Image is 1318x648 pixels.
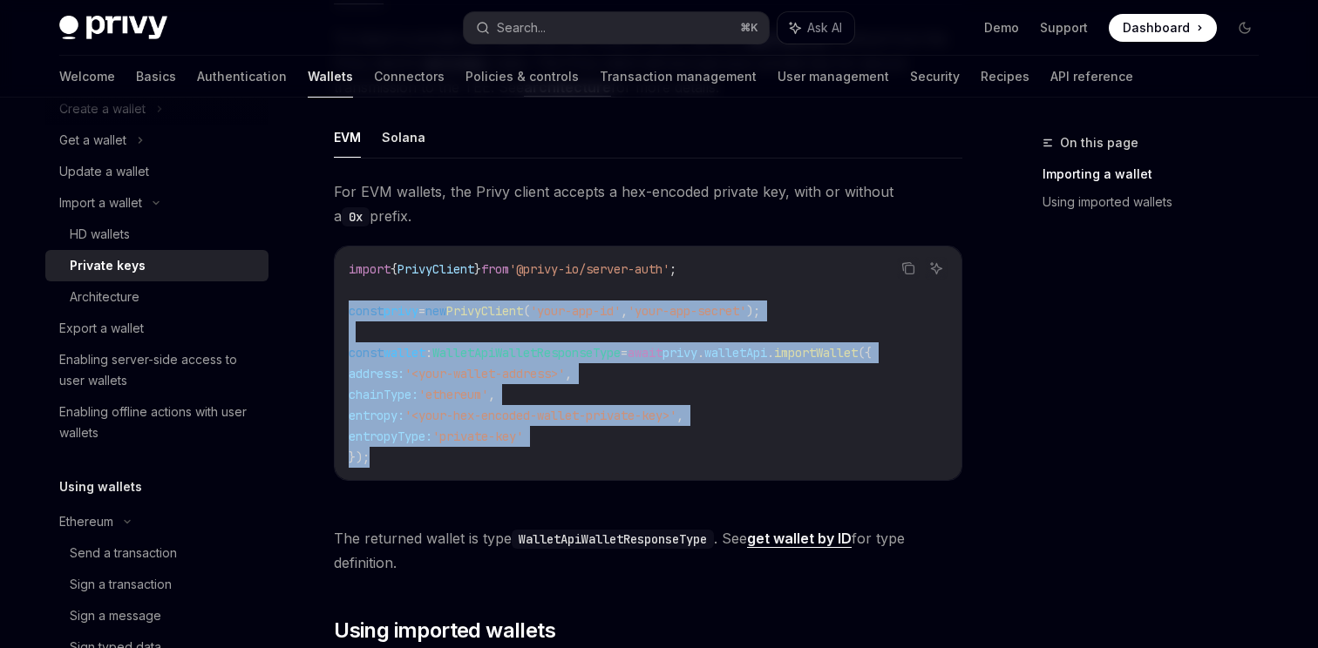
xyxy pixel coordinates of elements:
a: Enabling server-side access to user wallets [45,344,268,396]
span: import [349,261,391,277]
span: chainType: [349,387,418,402]
span: 'your-app-secret' [628,303,746,319]
a: Support [1040,19,1088,37]
img: dark logo [59,16,167,40]
div: Import a wallet [59,192,142,213]
div: Sign a message [70,605,161,626]
button: Ask AI [925,257,948,280]
a: Dashboard [1109,14,1217,42]
div: Send a transaction [70,543,177,564]
h5: Using wallets [59,476,142,497]
span: '<your-hex-encoded-wallet-private-key>' [404,408,676,423]
a: Basics [136,56,176,98]
div: Enabling server-side access to user wallets [59,349,258,391]
span: PrivyClient [446,303,523,319]
span: . [697,345,704,361]
span: 'private-key' [432,429,523,444]
span: privy [662,345,697,361]
span: = [621,345,628,361]
span: const [349,345,384,361]
span: , [676,408,683,423]
span: Ask AI [807,19,842,37]
span: ⌘ K [740,21,758,35]
code: 0x [342,207,370,226]
span: , [488,387,495,402]
span: entropy: [349,408,404,423]
a: Export a wallet [45,313,268,344]
button: Ask AI [778,12,854,44]
div: Ethereum [59,511,113,532]
span: Using imported wallets [334,617,555,645]
span: ( [523,303,530,319]
span: For EVM wallets, the Privy client accepts a hex-encoded private key, with or without a prefix. [334,179,962,228]
a: Update a wallet [45,156,268,187]
span: : [425,345,432,361]
span: walletApi [704,345,767,361]
span: const [349,303,384,319]
button: Solana [382,117,425,158]
div: Export a wallet [59,318,144,339]
span: WalletApiWalletResponseType [432,345,621,361]
span: Dashboard [1123,19,1190,37]
span: address: [349,366,404,381]
span: '@privy-io/server-auth' [509,261,669,277]
a: API reference [1050,56,1133,98]
a: Authentication [197,56,287,98]
span: . [767,345,774,361]
span: The returned wallet is type . See for type definition. [334,526,962,575]
span: }); [349,449,370,465]
a: Using imported wallets [1043,188,1273,216]
span: , [621,303,628,319]
span: privy [384,303,418,319]
div: Enabling offline actions with user wallets [59,402,258,443]
span: ; [669,261,676,277]
span: wallet [384,345,425,361]
span: ({ [858,345,872,361]
div: Architecture [70,287,139,307]
div: Update a wallet [59,161,149,182]
a: Transaction management [600,56,757,98]
a: Private keys [45,250,268,281]
a: Enabling offline actions with user wallets [45,396,268,449]
a: Importing a wallet [1043,160,1273,188]
span: , [565,366,572,381]
span: 'your-app-id' [530,303,621,319]
span: importWallet [774,345,858,361]
a: Sign a transaction [45,569,268,600]
span: entropyType: [349,429,432,444]
button: Toggle dark mode [1231,14,1259,42]
a: User management [778,56,889,98]
a: Sign a message [45,600,268,631]
span: from [481,261,509,277]
a: Wallets [308,56,353,98]
button: Search...⌘K [464,12,769,44]
span: { [391,261,397,277]
div: Sign a transaction [70,574,172,595]
a: Recipes [981,56,1029,98]
a: Security [910,56,960,98]
a: get wallet by ID [747,530,852,548]
div: HD wallets [70,224,130,245]
span: await [628,345,662,361]
div: Get a wallet [59,130,126,151]
a: Demo [984,19,1019,37]
div: Search... [497,17,546,38]
button: EVM [334,117,361,158]
a: Send a transaction [45,537,268,569]
a: Architecture [45,281,268,313]
a: Policies & controls [465,56,579,98]
button: Copy the contents from the code block [897,257,920,280]
span: 'ethereum' [418,387,488,402]
span: new [425,303,446,319]
a: HD wallets [45,219,268,250]
code: WalletApiWalletResponseType [512,530,714,549]
span: = [418,303,425,319]
span: ); [746,303,760,319]
a: Connectors [374,56,445,98]
span: } [474,261,481,277]
div: Private keys [70,255,146,276]
a: Welcome [59,56,115,98]
span: PrivyClient [397,261,474,277]
span: '<your-wallet-address>' [404,366,565,381]
span: On this page [1060,132,1138,153]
